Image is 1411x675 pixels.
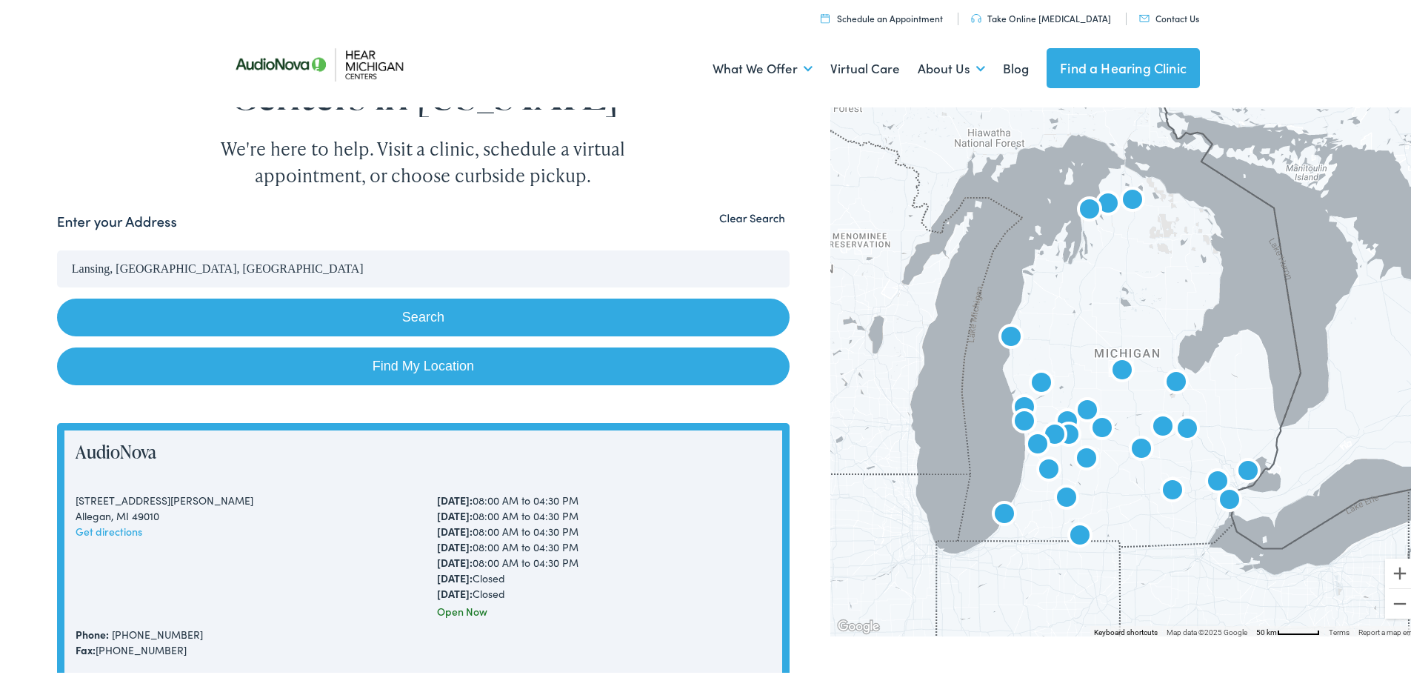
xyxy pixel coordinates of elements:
strong: [DATE]: [437,521,473,536]
a: Find a Hearing Clinic [1047,45,1200,85]
div: AudioNova [1037,416,1073,451]
a: Take Online [MEDICAL_DATA] [971,9,1111,21]
div: AudioNova [1230,452,1266,488]
div: [PHONE_NUMBER] [76,639,771,655]
div: AudioNova [1170,410,1205,445]
img: Google [834,614,883,634]
div: AudioNova [993,318,1029,353]
div: AudioNova [1050,402,1085,438]
strong: Fax: [76,639,96,654]
div: We're here to help. Visit a clinic, schedule a virtual appointment, or choose curbside pickup. [186,133,660,186]
a: Schedule an Appointment [821,9,943,21]
div: AudioNova [1069,439,1104,475]
img: utility icon [1139,12,1150,19]
button: Search [57,296,790,333]
strong: [DATE]: [437,490,473,505]
div: [STREET_ADDRESS][PERSON_NAME] [76,490,410,505]
strong: [DATE]: [437,536,473,551]
h1: Conveniently Located [MEDICAL_DATA] Centers in [US_STATE] [57,16,790,114]
span: 50 km [1256,625,1277,634]
div: AudioNova [987,495,1022,531]
a: Open this area in Google Maps (opens a new window) [834,614,883,634]
div: AudioNova [1115,181,1150,216]
label: Enter your Address [57,208,177,230]
a: [PHONE_NUMBER] [112,624,203,639]
input: Enter your address or zip code [57,247,790,285]
strong: [DATE]: [437,505,473,520]
a: What We Offer [713,39,813,93]
div: AudioNova [1020,425,1055,461]
a: Terms (opens in new tab) [1329,625,1350,634]
div: AudioNova [1024,364,1059,399]
button: Keyboard shortcuts [1094,625,1158,635]
div: Hear Michigan Centers by AudioNova [1145,408,1181,443]
div: AudioNova [1007,402,1042,438]
strong: [DATE]: [437,583,473,598]
a: Find My Location [57,345,790,382]
strong: [DATE]: [437,568,473,582]
div: AudioNova [1072,190,1107,226]
a: Contact Us [1139,9,1199,21]
div: AudioNova [1007,388,1042,424]
div: AudioNova [1051,416,1087,451]
div: AudioNova [1031,450,1067,486]
div: Hear Michigan Centers by AudioNova [1124,430,1159,465]
strong: [DATE]: [437,552,473,567]
strong: Phone: [76,624,109,639]
div: AudioNova [1070,391,1105,427]
div: Allegan, MI 49010 [76,505,410,521]
div: AudioNova [1158,363,1194,399]
img: utility icon [821,10,830,20]
div: Open Now [437,601,771,616]
div: 08:00 AM to 04:30 PM 08:00 AM to 04:30 PM 08:00 AM to 04:30 PM 08:00 AM to 04:30 PM 08:00 AM to 0... [437,490,771,599]
a: Virtual Care [830,39,900,93]
span: Map data ©2025 Google [1167,625,1247,634]
div: AudioNova [1200,462,1235,498]
div: Hear Michigan Centers by AudioNova [1090,184,1126,220]
a: Get directions [76,521,142,536]
button: Map Scale: 50 km per 54 pixels [1252,623,1324,634]
div: AudioNova [1049,479,1084,514]
div: AudioNova [1212,481,1247,516]
a: About Us [918,39,985,93]
div: AudioNova [1084,409,1120,445]
div: AudioNova [1104,351,1140,387]
img: utility icon [971,11,981,20]
button: Clear Search [715,208,790,222]
a: Blog [1003,39,1029,93]
a: AudioNova [76,436,156,461]
div: AudioNova [1155,471,1190,507]
div: AudioNova [1062,516,1098,552]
